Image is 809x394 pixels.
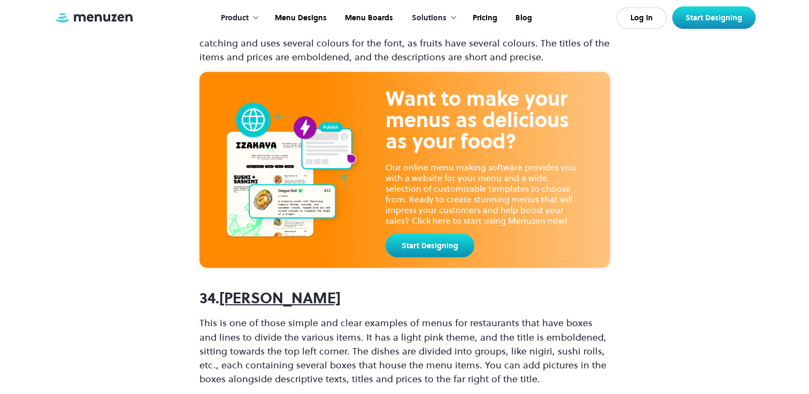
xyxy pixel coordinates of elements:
[386,162,583,226] p: Our online menu making software provides you with a website for your menu and a wide selection of...
[210,2,265,35] div: Product
[617,7,667,29] a: Log In
[505,2,540,35] a: Blog
[401,2,463,35] div: Solutions
[672,6,756,29] a: Start Designing
[219,288,341,308] a: [PERSON_NAME]
[386,234,474,257] a: Start Designing
[386,88,583,162] h2: Want to make your menus as delicious as your food?
[463,2,505,35] a: Pricing
[199,316,610,385] p: This is one of those simple and clear examples of menus for restaurants that have boxes and lines...
[221,12,249,24] div: Product
[412,12,446,24] div: Solutions
[265,2,335,35] a: Menu Designs
[335,2,401,35] a: Menu Boards
[199,288,219,308] strong: 34.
